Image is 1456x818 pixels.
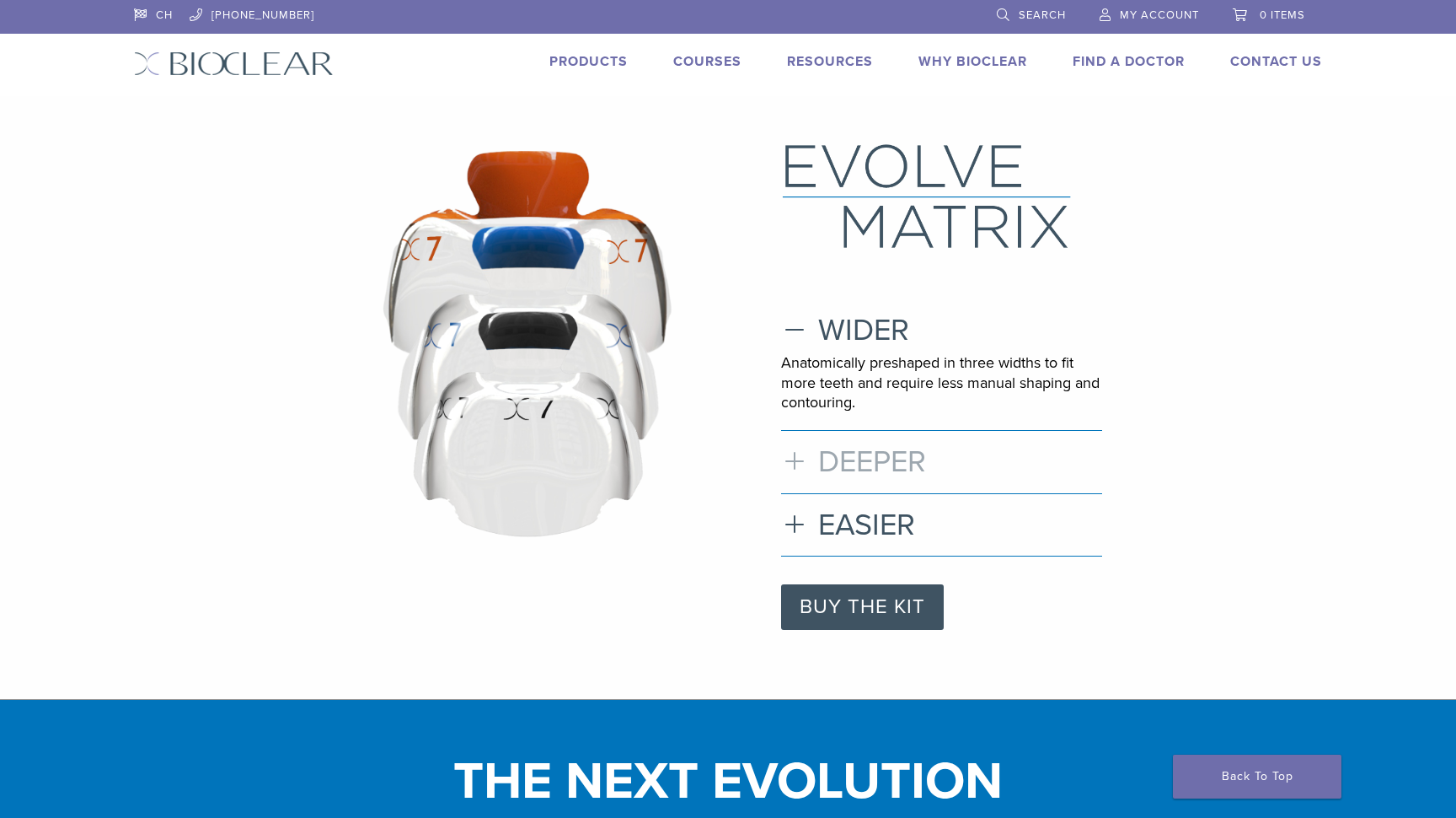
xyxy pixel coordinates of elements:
a: Resources [787,53,873,70]
span: 0 items [1260,8,1305,22]
h3: EASIER [781,507,1102,543]
a: Contact Us [1230,53,1322,70]
a: Courses [673,53,741,70]
a: Products [549,53,628,70]
a: Find A Doctor [1073,53,1185,70]
h3: WIDER [781,312,1102,348]
h3: DEEPER [781,444,1102,480]
span: Search [1019,8,1066,22]
span: My Account [1120,8,1199,22]
a: Back To Top [1173,755,1341,799]
img: Bioclear [134,51,334,76]
p: Anatomically preshaped in three widths to fit more teeth and require less manual shaping and cont... [781,353,1102,412]
a: Why Bioclear [918,53,1027,70]
a: BUY THE KIT [781,584,944,630]
h1: THE NEXT EVOLUTION [121,761,1335,802]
